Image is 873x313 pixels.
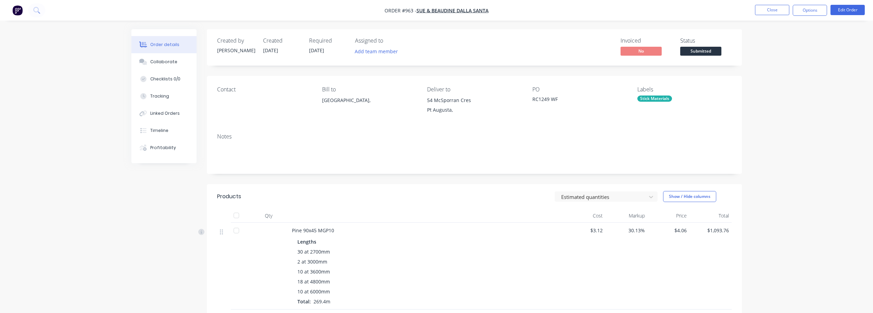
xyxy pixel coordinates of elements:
[692,227,729,234] span: $1,093.76
[663,191,716,202] button: Show / Hide columns
[150,127,168,134] div: Timeline
[131,70,197,88] button: Checklists 0/0
[532,86,626,93] div: PO
[689,209,732,223] div: Total
[297,238,316,245] span: Lengths
[309,37,347,44] div: Required
[150,76,180,82] div: Checklists 0/0
[427,86,521,93] div: Deliver to
[311,298,333,305] span: 269.4m
[351,47,401,56] button: Add team member
[355,47,402,56] button: Add team member
[131,122,197,139] button: Timeline
[131,105,197,122] button: Linked Orders
[297,258,327,265] span: 2 at 3000mm
[648,209,690,223] div: Price
[263,37,301,44] div: Created
[248,209,289,223] div: Qty
[297,288,330,295] span: 10 at 6000mm
[150,59,177,65] div: Collaborate
[322,96,416,118] div: [GEOGRAPHIC_DATA],
[297,268,330,275] span: 10 at 3600mm
[131,88,197,105] button: Tracking
[650,227,687,234] span: $4.06
[309,47,324,54] span: [DATE]
[150,145,176,151] div: Profitability
[621,47,662,55] span: No
[680,37,732,44] div: Status
[150,42,179,48] div: Order details
[263,47,278,54] span: [DATE]
[131,139,197,156] button: Profitability
[217,86,311,93] div: Contact
[12,5,23,15] img: Factory
[532,96,618,105] div: RC1249 WF
[322,86,416,93] div: Bill to
[416,7,488,14] a: Sue & Beaudine Dalla Santa
[322,96,416,105] div: [GEOGRAPHIC_DATA],
[427,96,521,105] div: 54 McSporran Cres
[427,96,521,118] div: 54 McSporran CresPt Augusta,
[217,133,732,140] div: Notes
[297,298,311,305] span: Total:
[297,278,330,285] span: 18 at 4800mm
[680,47,721,55] span: Submitted
[605,209,648,223] div: Markup
[355,37,424,44] div: Assigned to
[793,5,827,16] button: Options
[297,248,330,255] span: 30 at 2700mm
[292,227,334,234] span: Pine 90x45 MGP10
[150,93,169,99] div: Tracking
[131,36,197,53] button: Order details
[564,209,606,223] div: Cost
[637,96,672,102] div: Stick Materials
[637,86,731,93] div: Labels
[217,37,255,44] div: Created by
[566,227,603,234] span: $3.12
[427,105,521,115] div: Pt Augusta,
[608,227,645,234] span: 30.13%
[150,110,180,116] div: Linked Orders
[217,192,241,201] div: Products
[680,47,721,57] button: Submitted
[621,37,672,44] div: Invoiced
[755,5,789,15] button: Close
[217,47,255,54] div: [PERSON_NAME]
[131,53,197,70] button: Collaborate
[830,5,865,15] button: Edit Order
[385,7,416,14] span: Order #963 -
